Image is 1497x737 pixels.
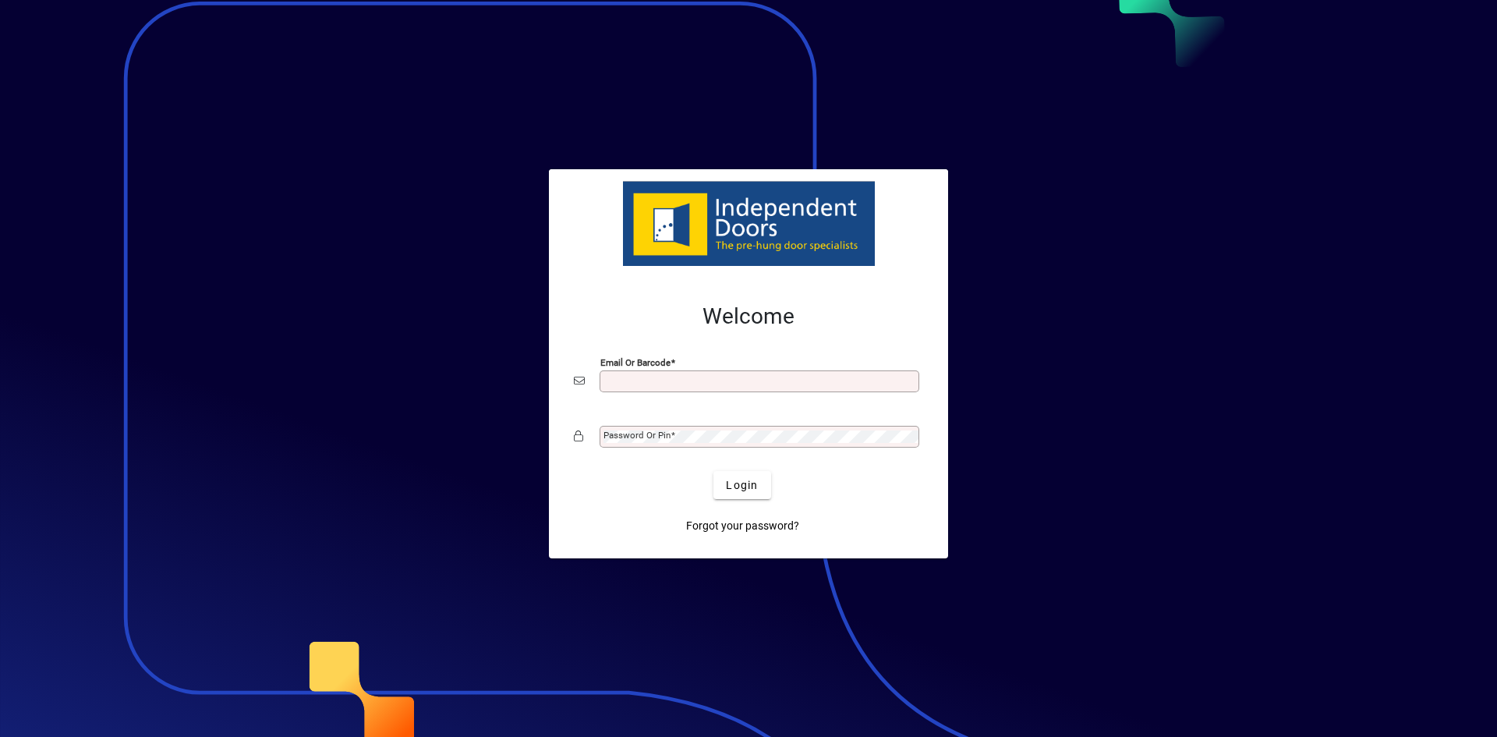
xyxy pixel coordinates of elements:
mat-label: Email or Barcode [600,357,671,368]
span: Login [726,477,758,494]
h2: Welcome [574,303,923,330]
span: Forgot your password? [686,518,799,534]
a: Forgot your password? [680,512,805,540]
mat-label: Password or Pin [603,430,671,441]
button: Login [713,471,770,499]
